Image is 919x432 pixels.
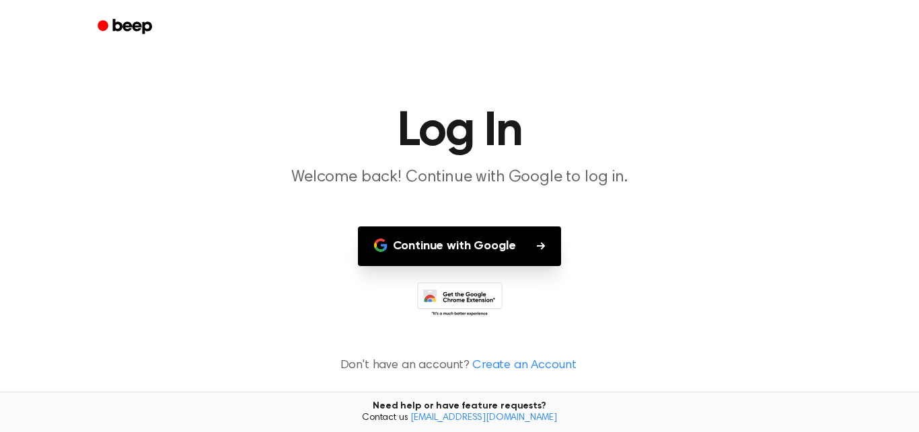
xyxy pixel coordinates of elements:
[472,357,576,375] a: Create an Account
[115,107,804,156] h1: Log In
[410,413,557,423] a: [EMAIL_ADDRESS][DOMAIN_NAME]
[16,357,903,375] p: Don't have an account?
[88,14,164,40] a: Beep
[201,167,718,189] p: Welcome back! Continue with Google to log in.
[8,413,911,425] span: Contact us
[16,391,903,403] p: By continuing, you agree to our and , and you opt in to receive emails from us.
[358,226,562,266] button: Continue with Google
